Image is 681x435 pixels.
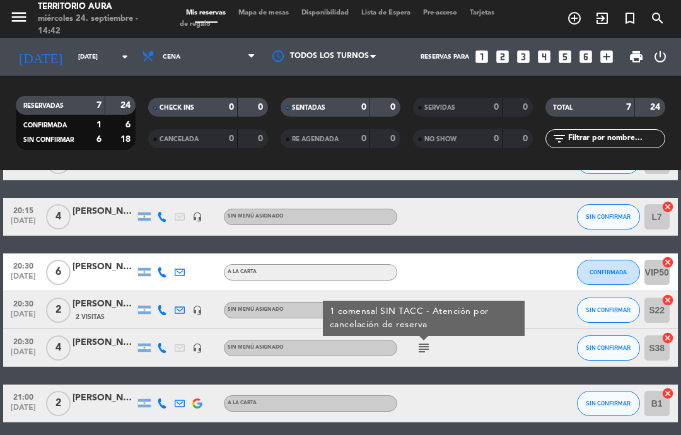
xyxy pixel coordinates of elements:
i: looks_one [474,49,490,65]
span: A LA CARTA [228,400,257,405]
button: menu [9,8,28,31]
div: TERRITORIO AURA [38,1,161,13]
span: [DATE] [8,217,39,231]
span: SENTADAS [292,105,325,111]
strong: 0 [523,134,530,143]
span: [DATE] [8,272,39,287]
div: [PERSON_NAME] [73,204,136,219]
div: [PERSON_NAME] [73,391,136,405]
span: CHECK INS [160,105,194,111]
i: cancel [661,294,674,306]
i: headset_mic [192,305,202,315]
i: turned_in_not [622,11,637,26]
strong: 18 [120,135,133,144]
i: [DATE] [9,43,72,70]
i: cancel [661,200,674,213]
div: [PERSON_NAME] [73,335,136,350]
span: A LA CARTA [228,269,257,274]
span: Mis reservas [180,9,232,16]
span: [DATE] [8,348,39,362]
strong: 7 [96,101,102,110]
span: print [629,49,644,64]
strong: 0 [361,103,366,112]
i: search [650,11,665,26]
span: 4 [46,204,71,229]
input: Filtrar por nombre... [567,132,665,146]
strong: 1 [96,120,102,129]
strong: 0 [229,103,234,112]
strong: 0 [361,134,366,143]
span: 4 [46,335,71,361]
i: looks_3 [515,49,532,65]
strong: 0 [258,103,265,112]
i: add_circle_outline [567,11,582,26]
strong: 0 [494,103,499,112]
button: SIN CONFIRMAR [577,298,640,323]
span: 2 [46,391,71,416]
span: NO SHOW [424,136,457,142]
span: SIN CONFIRMAR [586,344,631,351]
span: Reserva especial [616,8,644,29]
span: CONFIRMADA [23,122,67,129]
i: looks_6 [578,49,594,65]
i: add_box [598,49,615,65]
span: 21:00 [8,389,39,403]
strong: 0 [523,103,530,112]
span: RE AGENDADA [292,136,339,142]
strong: 24 [120,101,133,110]
span: SIN CONFIRMAR [586,213,631,220]
i: exit_to_app [595,11,610,26]
i: menu [9,8,28,26]
span: 20:30 [8,296,39,310]
strong: 24 [650,103,663,112]
button: SIN CONFIRMAR [577,335,640,361]
strong: 0 [494,134,499,143]
i: headset_mic [192,212,202,222]
span: Sin menú asignado [228,214,284,219]
i: subject [416,340,431,356]
img: google-logo.png [192,398,202,409]
span: CANCELADA [160,136,199,142]
button: CONFIRMADA [577,260,640,285]
span: 20:30 [8,333,39,348]
strong: 0 [258,134,265,143]
i: filter_list [552,131,567,146]
div: [PERSON_NAME] [73,260,136,274]
i: looks_4 [536,49,552,65]
span: 2 Visitas [76,312,105,322]
i: cancel [661,387,674,400]
span: SIN CONFIRMAR [23,137,74,143]
span: Sin menú asignado [228,307,284,312]
span: Lista de Espera [355,9,417,16]
i: power_settings_new [653,49,668,64]
div: LOG OUT [649,38,672,76]
strong: 0 [390,103,398,112]
i: cancel [661,332,674,344]
span: Sin menú asignado [228,345,284,350]
div: miércoles 24. septiembre - 14:42 [38,13,161,37]
div: [PERSON_NAME] [73,297,136,311]
strong: 6 [125,120,133,129]
span: SERVIDAS [424,105,455,111]
span: 20:15 [8,202,39,217]
strong: 0 [229,134,234,143]
i: headset_mic [192,343,202,353]
strong: 6 [96,135,102,144]
span: Mapa de mesas [232,9,295,16]
span: 20:30 [8,258,39,272]
span: TOTAL [553,105,573,111]
strong: 7 [626,103,631,112]
i: cancel [661,256,674,269]
span: RESERVAR MESA [561,8,588,29]
span: [DATE] [8,310,39,325]
button: SIN CONFIRMAR [577,204,640,229]
span: [DATE] [8,403,39,418]
button: SIN CONFIRMAR [577,391,640,416]
span: Pre-acceso [417,9,463,16]
span: CONFIRMADA [590,269,627,275]
div: 1 comensal SIN TACC - Atención por cancelación de reserva [330,305,518,332]
span: Reservas para [421,54,469,61]
span: 6 [46,260,71,285]
i: looks_5 [557,49,573,65]
span: Disponibilidad [295,9,355,16]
